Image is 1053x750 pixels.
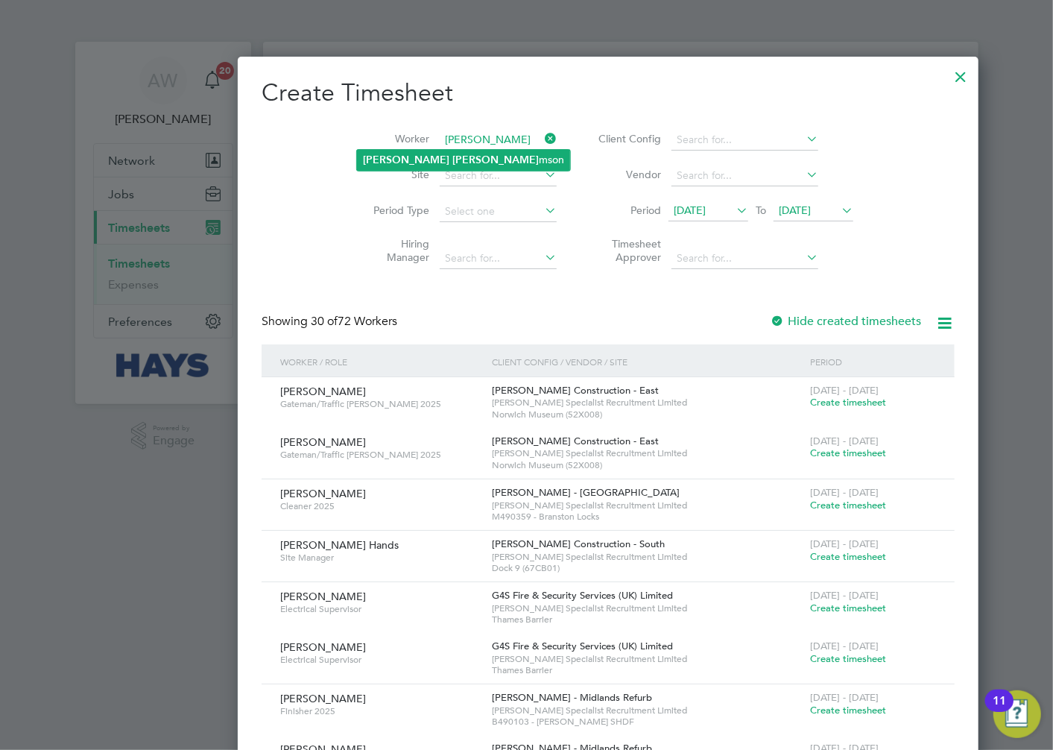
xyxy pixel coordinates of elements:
span: Site Manager [280,552,481,564]
span: Electrical Supervisor [280,603,481,615]
b: [PERSON_NAME] [363,154,449,166]
span: 72 Workers [311,314,397,329]
li: mson [357,150,570,170]
label: Site [362,168,429,181]
span: Create timesheet [811,499,887,511]
b: [PERSON_NAME] [452,154,539,166]
span: [PERSON_NAME] Specialist Recruitment Limited [493,602,803,614]
span: [PERSON_NAME] Construction - East [493,435,660,447]
span: [PERSON_NAME] Hands [280,538,399,552]
span: [PERSON_NAME] Specialist Recruitment Limited [493,705,803,716]
label: Period [594,204,661,217]
span: G4S Fire & Security Services (UK) Limited [493,589,674,602]
span: [PERSON_NAME] - [GEOGRAPHIC_DATA] [493,486,680,499]
span: Dock 9 (67CB01) [493,562,803,574]
span: [PERSON_NAME] [280,385,366,398]
span: [PERSON_NAME] Construction - East [493,384,660,397]
input: Search for... [440,248,557,269]
label: Vendor [594,168,661,181]
label: Worker [362,132,429,145]
span: [DATE] - [DATE] [811,435,879,447]
span: Create timesheet [811,396,887,409]
div: Period [807,344,940,379]
span: [PERSON_NAME] Construction - South [493,538,665,550]
span: [DATE] [674,204,706,217]
span: [PERSON_NAME] [280,640,366,654]
span: Create timesheet [811,447,887,459]
label: Client Config [594,132,661,145]
button: Open Resource Center, 11 new notifications [993,690,1041,738]
span: To [751,201,771,220]
div: Showing [262,314,400,330]
span: Norwich Museum (52X008) [493,459,803,471]
span: [PERSON_NAME] [280,435,366,449]
input: Search for... [671,130,818,151]
span: Create timesheet [811,652,887,665]
span: [DATE] - [DATE] [811,538,879,550]
span: [PERSON_NAME] Specialist Recruitment Limited [493,447,803,459]
h2: Create Timesheet [262,78,955,109]
span: B490103 - [PERSON_NAME] SHDF [493,716,803,728]
label: Timesheet Approver [594,237,661,264]
span: [PERSON_NAME] Specialist Recruitment Limited [493,653,803,665]
span: Create timesheet [811,550,887,563]
div: Client Config / Vendor / Site [489,344,807,379]
span: Cleaner 2025 [280,500,481,512]
span: 30 of [311,314,338,329]
input: Select one [440,201,557,222]
span: G4S Fire & Security Services (UK) Limited [493,640,674,652]
input: Search for... [440,166,557,186]
span: Thames Barrier [493,664,803,676]
span: [PERSON_NAME] [280,487,366,500]
span: Gateman/Traffic [PERSON_NAME] 2025 [280,398,481,410]
span: [PERSON_NAME] - Midlands Refurb [493,691,653,704]
input: Search for... [671,248,818,269]
span: [PERSON_NAME] Specialist Recruitment Limited [493,397,803,409]
span: [PERSON_NAME] [280,590,366,603]
span: [DATE] - [DATE] [811,486,879,499]
label: Period Type [362,204,429,217]
span: Finisher 2025 [280,705,481,717]
div: 11 [993,701,1006,720]
div: Worker / Role [276,344,489,379]
span: [PERSON_NAME] Specialist Recruitment Limited [493,551,803,563]
span: [DATE] [779,204,811,217]
span: Gateman/Traffic [PERSON_NAME] 2025 [280,449,481,461]
span: [DATE] - [DATE] [811,691,879,704]
span: [DATE] - [DATE] [811,640,879,652]
label: Hiring Manager [362,237,429,264]
span: [PERSON_NAME] Specialist Recruitment Limited [493,500,803,511]
span: Norwich Museum (52X008) [493,409,803,420]
label: Hide created timesheets [771,314,922,329]
input: Search for... [671,166,818,186]
span: M490359 - Branston Locks [493,511,803,523]
span: Electrical Supervisor [280,654,481,666]
span: [DATE] - [DATE] [811,589,879,602]
span: [PERSON_NAME] [280,692,366,705]
input: Search for... [440,130,557,151]
span: Thames Barrier [493,614,803,625]
span: [DATE] - [DATE] [811,384,879,397]
span: Create timesheet [811,602,887,614]
span: Create timesheet [811,704,887,716]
